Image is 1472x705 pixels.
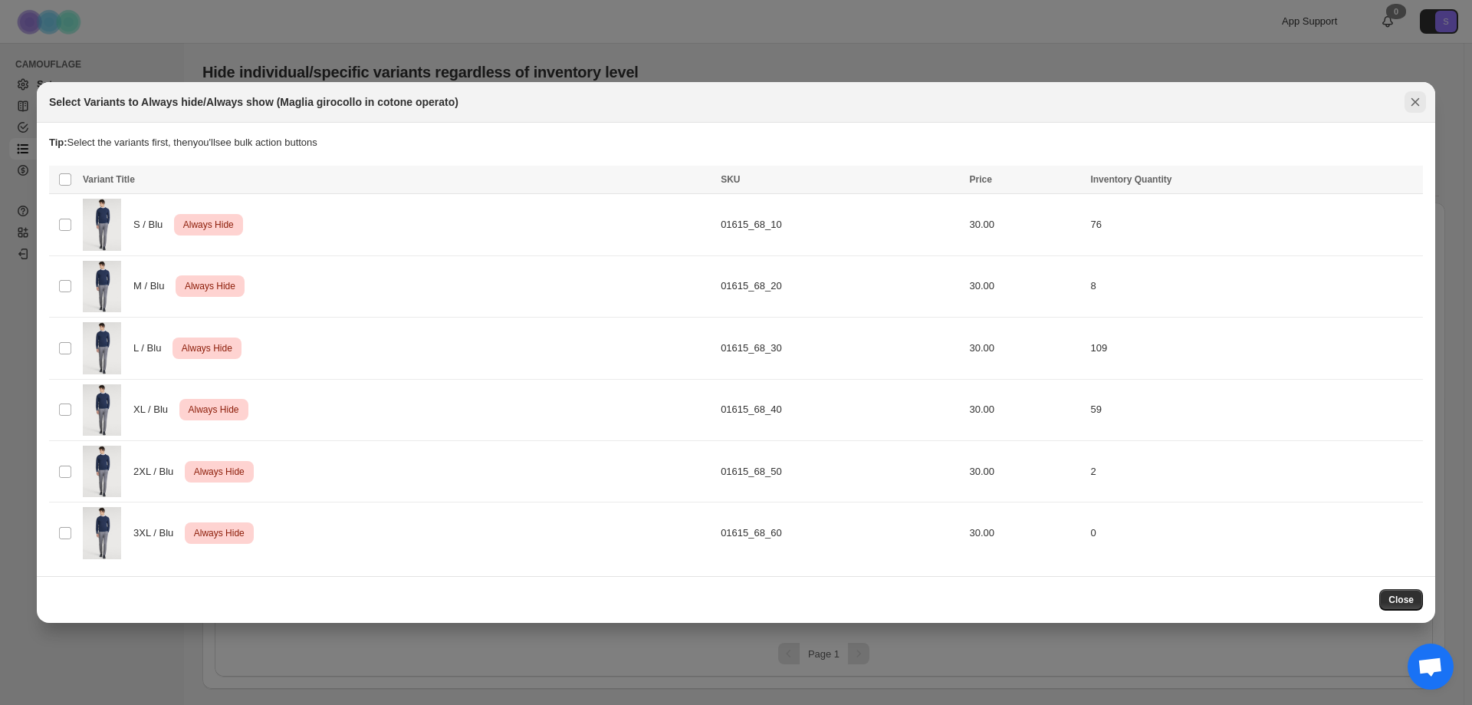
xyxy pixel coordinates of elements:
[179,339,235,357] span: Always Hide
[965,255,1086,317] td: 30.00
[965,318,1086,379] td: 30.00
[716,502,964,564] td: 01615_68_60
[1090,174,1171,185] span: Inventory Quantity
[965,194,1086,255] td: 30.00
[83,446,121,497] img: 01615_68_ff836d3fdf253f15ba151e5ad81b23dd.jpg
[191,524,248,542] span: Always Hide
[83,384,121,436] img: 01615_68_ff836d3fdf253f15ba151e5ad81b23dd.jpg
[180,216,237,234] span: Always Hide
[716,440,964,502] td: 01615_68_50
[1086,318,1423,379] td: 109
[133,217,171,232] span: S / Blu
[1408,644,1454,690] div: Aprire la chat
[83,261,121,312] img: 01615_68_ff836d3fdf253f15ba151e5ad81b23dd.jpg
[716,255,964,317] td: 01615_68_20
[1086,194,1423,255] td: 76
[1405,91,1426,113] button: Close
[1086,502,1423,564] td: 0
[965,502,1086,564] td: 30.00
[83,322,121,374] img: 01615_68_ff836d3fdf253f15ba151e5ad81b23dd.jpg
[716,194,964,255] td: 01615_68_10
[1379,589,1423,611] button: Close
[965,379,1086,440] td: 30.00
[1086,255,1423,317] td: 8
[182,277,238,295] span: Always Hide
[133,464,182,479] span: 2XL / Blu
[49,135,1423,150] p: Select the variants first, then you'll see bulk action buttons
[133,525,182,541] span: 3XL / Blu
[1086,379,1423,440] td: 59
[83,199,121,250] img: 01615_68_ff836d3fdf253f15ba151e5ad81b23dd.jpg
[721,174,740,185] span: SKU
[1086,440,1423,502] td: 2
[83,174,135,185] span: Variant Title
[49,137,67,148] strong: Tip:
[83,507,121,558] img: 01615_68_ff836d3fdf253f15ba151e5ad81b23dd.jpg
[133,341,169,356] span: L / Blu
[716,379,964,440] td: 01615_68_40
[1388,594,1414,606] span: Close
[191,463,248,481] span: Always Hide
[970,174,992,185] span: Price
[186,400,242,419] span: Always Hide
[965,440,1086,502] td: 30.00
[133,278,172,294] span: M / Blu
[133,402,176,417] span: XL / Blu
[716,318,964,379] td: 01615_68_30
[49,94,458,110] h2: Select Variants to Always hide/Always show (Maglia girocollo in cotone operato)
